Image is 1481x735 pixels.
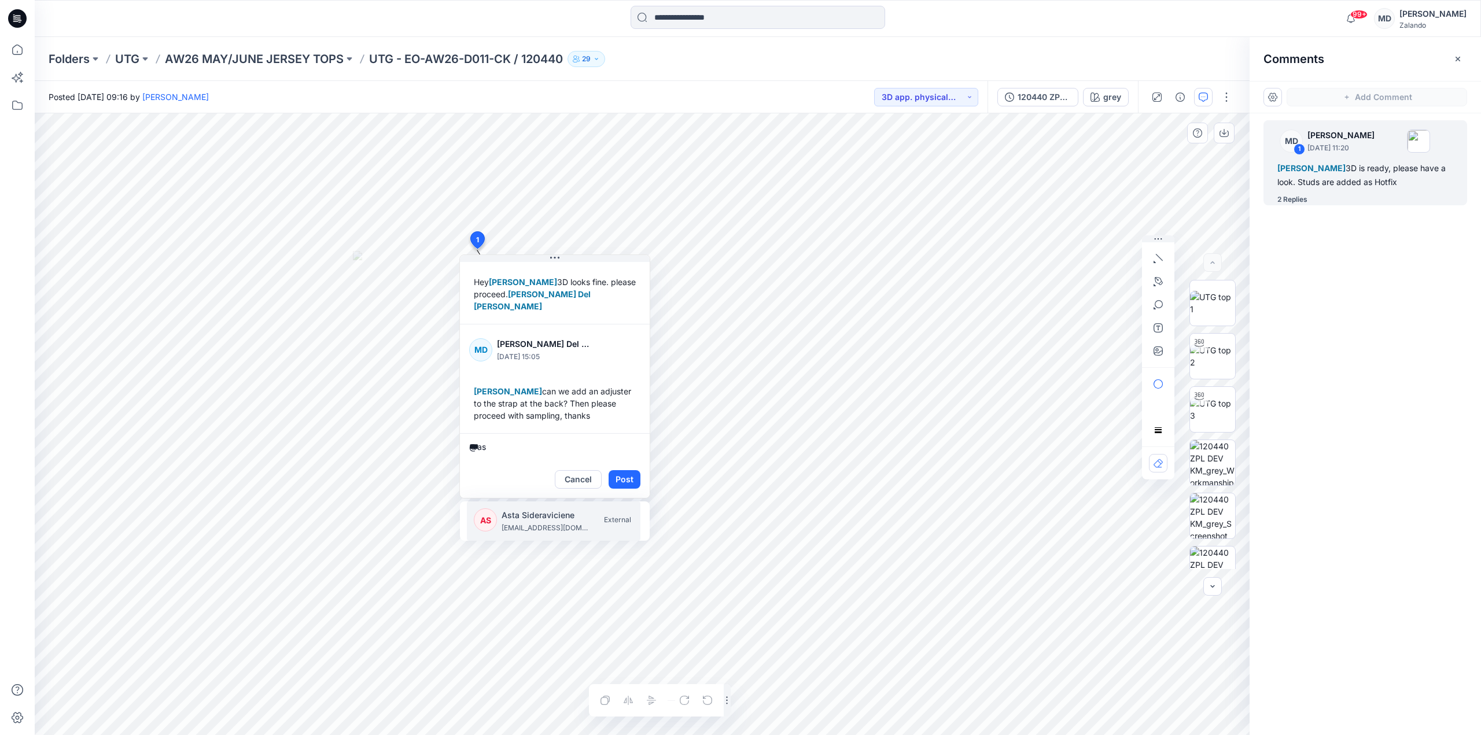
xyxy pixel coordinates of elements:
[1277,194,1307,205] div: 2 Replies
[474,386,542,396] span: [PERSON_NAME]
[49,91,209,103] span: Posted [DATE] 09:16 by
[568,51,605,67] button: 29
[609,470,640,489] button: Post
[502,522,588,534] p: asta.sideraviciene@utg.dk
[469,381,640,426] div: can we add an adjuster to the strap at the back? Then please proceed with sampling, thanks
[1103,91,1121,104] div: grey
[1277,163,1346,173] span: [PERSON_NAME]
[555,470,602,489] button: Cancel
[1171,88,1189,106] button: Details
[469,271,640,317] div: Hey 3D looks fine. please proceed.
[502,508,588,522] p: Asta Sideraviciene
[115,51,139,67] a: UTG
[1280,130,1303,153] div: MD
[474,508,497,531] div: AS
[1399,7,1467,21] div: [PERSON_NAME]
[1190,546,1235,592] img: 120440 ZPL DEV KM_grey_Screenshot 2025-09-10 154345
[604,515,631,524] span: External
[165,51,344,67] a: AW26 MAY/JUNE JERSEY TOPS
[997,88,1078,106] button: 120440 ZPL DEV KM
[369,51,563,67] p: UTG - EO-AW26-D011-CK / 120440
[1190,344,1235,368] img: UTG top 2
[497,337,591,351] p: [PERSON_NAME] Del [PERSON_NAME]
[582,53,591,65] p: 29
[469,338,492,361] div: MD
[1294,143,1305,155] div: 1
[1083,88,1129,106] button: grey
[1018,91,1071,104] div: 120440 ZPL DEV KM
[1307,142,1375,154] p: [DATE] 11:20
[1277,161,1453,189] div: 3D is ready, please have a look. Studs are added as Hotfix
[476,235,479,245] span: 1
[497,351,591,363] p: [DATE] 15:05
[1190,291,1235,315] img: UTG top 1
[474,289,592,311] span: [PERSON_NAME] Del [PERSON_NAME]
[1287,88,1467,106] button: Add Comment
[1190,440,1235,485] img: 120440 ZPL DEV KM_grey_Workmanship illustrations - 120440
[1374,8,1395,29] div: MD
[142,92,209,102] a: [PERSON_NAME]
[489,277,557,287] span: [PERSON_NAME]
[1350,10,1368,19] span: 99+
[1190,397,1235,422] img: UTG top 3
[1190,493,1235,538] img: 120440 ZPL DEV KM_grey_Screenshot 2025-09-10 154151
[1399,21,1467,29] div: Zalando
[49,51,90,67] a: Folders
[1307,128,1375,142] p: [PERSON_NAME]
[1263,52,1324,66] h2: Comments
